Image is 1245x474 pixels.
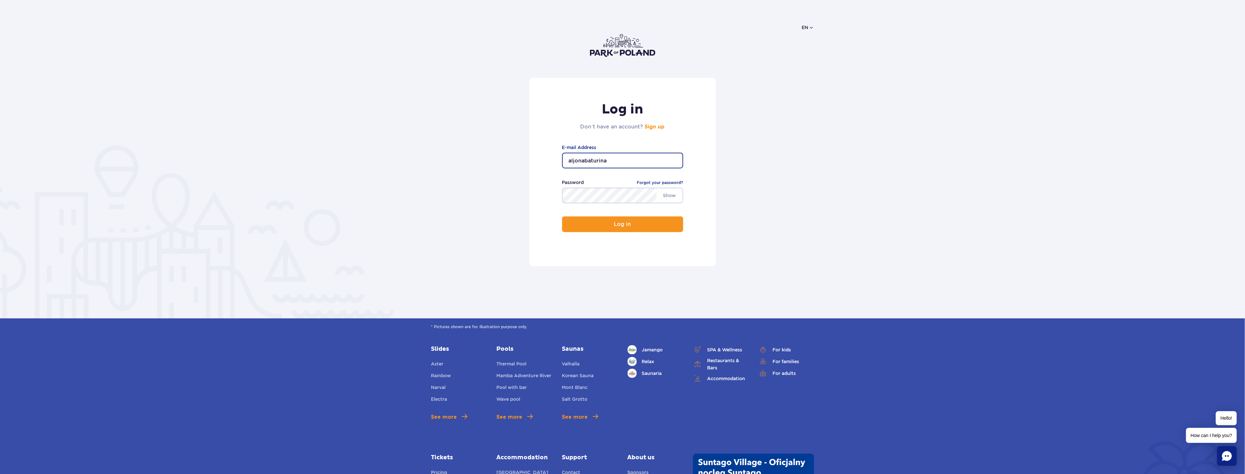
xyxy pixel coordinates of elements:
[562,179,584,186] label: Password
[562,153,683,168] input: Type your e-mail address
[562,144,683,151] label: E-mail Address
[562,413,588,421] span: See more
[693,374,749,383] a: Accommodation
[431,396,447,405] a: Electra
[496,454,552,462] a: Accommodation
[628,357,683,366] a: Relax
[431,361,443,366] span: Aster
[496,396,520,405] a: Wave pool
[637,179,683,186] a: Forgot your password?
[496,413,533,421] a: See more
[431,385,446,390] span: Narval
[496,413,522,421] span: See more
[1186,428,1237,443] span: How can I help you?
[657,189,683,202] span: Show
[431,360,443,369] a: Aster
[580,101,665,118] h1: Log in
[562,216,683,232] button: Log in
[562,396,587,405] a: Salt Grotto
[645,124,665,129] a: Sign up
[431,373,451,378] span: Rainbow
[628,454,683,462] span: About us
[496,360,526,369] a: Thermal Pool
[628,369,683,378] a: Saunaria
[431,372,451,381] a: Rainbow
[1217,446,1237,466] div: Chat
[431,454,487,462] a: Tickets
[693,357,749,371] a: Restaurants & Bars
[431,413,467,421] a: See more
[562,345,617,353] a: Saunas
[590,34,655,57] img: Park of Poland logo
[802,24,814,31] button: en
[562,384,588,393] a: Mont Blanc
[580,123,665,131] h2: Don’t have an account?
[562,360,579,369] a: Valhalla
[496,372,551,381] a: Mamba Adventure River
[562,454,617,462] a: Support
[496,345,552,353] a: Pools
[431,413,457,421] span: See more
[642,346,663,353] span: Jamango
[758,369,814,378] a: For adults
[614,221,631,227] p: Log in
[431,345,487,353] a: Slides
[431,324,814,330] span: * Pictures shown are for illustration purpose only.
[562,372,594,381] a: Korean Sauna
[496,384,527,393] a: Pool with bar
[1216,411,1237,425] span: Hello!
[693,345,749,354] a: SPA & Wellness
[562,413,598,421] a: See more
[628,345,683,354] a: Jamango
[758,357,814,366] a: For families
[431,384,446,393] a: Narval
[758,345,814,354] a: For kids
